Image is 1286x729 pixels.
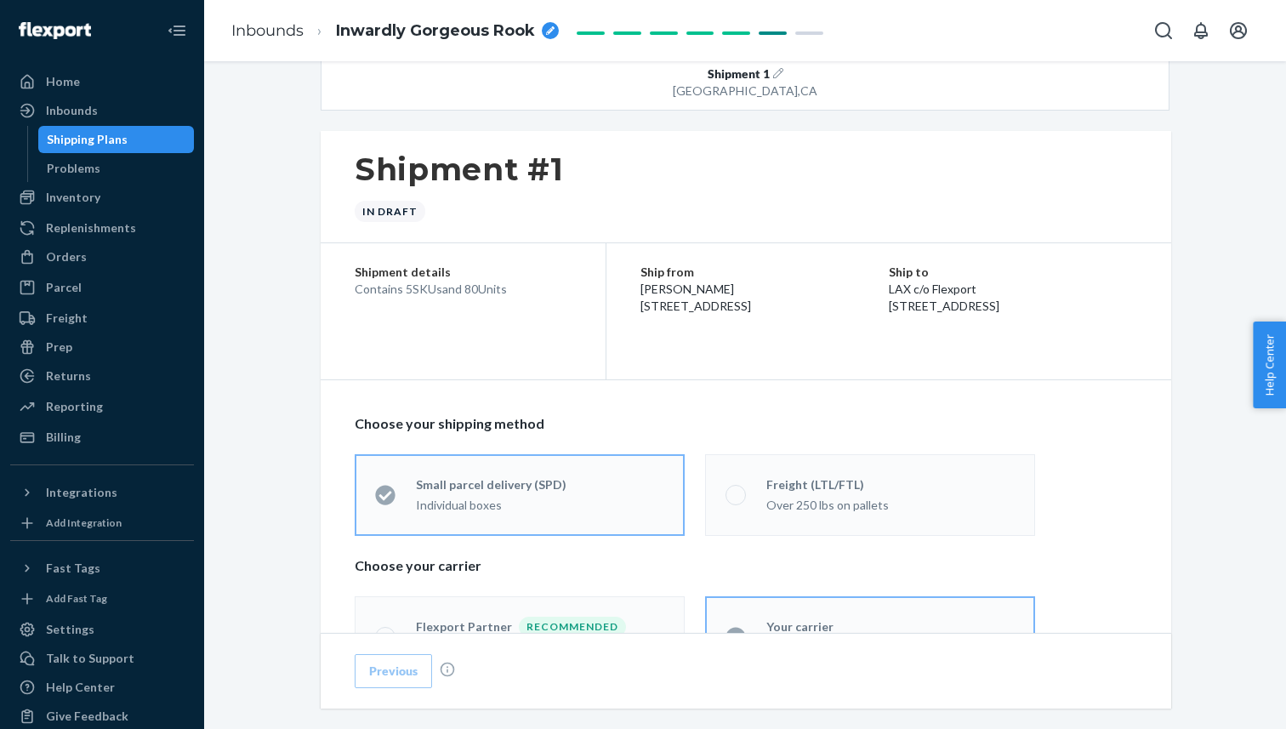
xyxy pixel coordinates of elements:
[46,560,100,577] div: Fast Tags
[1184,14,1218,48] button: Open notifications
[46,367,91,384] div: Returns
[46,398,103,415] div: Reporting
[38,155,195,182] a: Problems
[46,515,122,530] div: Add Integration
[640,264,889,281] p: Ship from
[46,650,134,667] div: Talk to Support
[1221,14,1255,48] button: Open account menu
[355,556,1137,576] p: Choose your carrier
[640,282,751,313] span: [PERSON_NAME] [STREET_ADDRESS]
[10,274,194,301] a: Parcel
[46,310,88,327] div: Freight
[519,617,626,637] div: Recommended
[321,54,1169,111] button: Shipment 1[GEOGRAPHIC_DATA],CA
[46,708,128,725] div: Give Feedback
[1147,14,1181,48] button: Open Search Box
[46,219,136,236] div: Replenishments
[46,279,82,296] div: Parcel
[19,22,91,39] img: Flexport logo
[10,333,194,361] a: Prep
[355,281,572,298] div: Contains 5 SKUs and 80 Units
[416,618,519,635] div: Flexport Partner
[766,476,1015,493] div: Freight (LTL/FTL)
[10,645,194,672] a: Talk to Support
[46,621,94,638] div: Settings
[889,281,1137,298] p: LAX c/o Flexport
[46,73,80,90] div: Home
[355,414,1137,434] p: Choose your shipping method
[46,484,117,501] div: Integrations
[46,248,87,265] div: Orders
[10,513,194,533] a: Add Integration
[10,616,194,643] a: Settings
[416,497,664,514] div: Individual boxes
[218,6,572,56] ol: breadcrumbs
[416,476,664,493] div: Small parcel delivery (SPD)
[231,21,304,40] a: Inbounds
[160,14,194,48] button: Close Navigation
[10,479,194,506] button: Integrations
[708,65,770,83] span: Shipment 1
[46,679,115,696] div: Help Center
[766,497,1015,514] div: Over 250 lbs on pallets
[10,305,194,332] a: Freight
[10,393,194,420] a: Reporting
[10,97,194,124] a: Inbounds
[766,618,1015,635] div: Your carrier
[336,20,535,43] span: Inwardly Gorgeous Rook
[889,264,1137,281] p: Ship to
[10,243,194,271] a: Orders
[10,555,194,582] button: Fast Tags
[10,68,194,95] a: Home
[47,131,128,148] div: Shipping Plans
[46,591,107,606] div: Add Fast Tag
[38,126,195,153] a: Shipping Plans
[355,201,425,222] div: In draft
[1253,322,1286,408] button: Help Center
[10,214,194,242] a: Replenishments
[10,589,194,609] a: Add Fast Tag
[10,184,194,211] a: Inventory
[10,424,194,451] a: Billing
[10,362,194,390] a: Returns
[46,189,100,206] div: Inventory
[407,83,1084,100] div: [GEOGRAPHIC_DATA] , CA
[355,654,432,688] button: Previous
[47,160,100,177] div: Problems
[10,674,194,701] a: Help Center
[355,264,572,281] p: Shipment details
[355,151,564,187] h1: Shipment #1
[46,102,98,119] div: Inbounds
[889,299,999,313] span: [STREET_ADDRESS]
[46,339,72,356] div: Prep
[46,429,81,446] div: Billing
